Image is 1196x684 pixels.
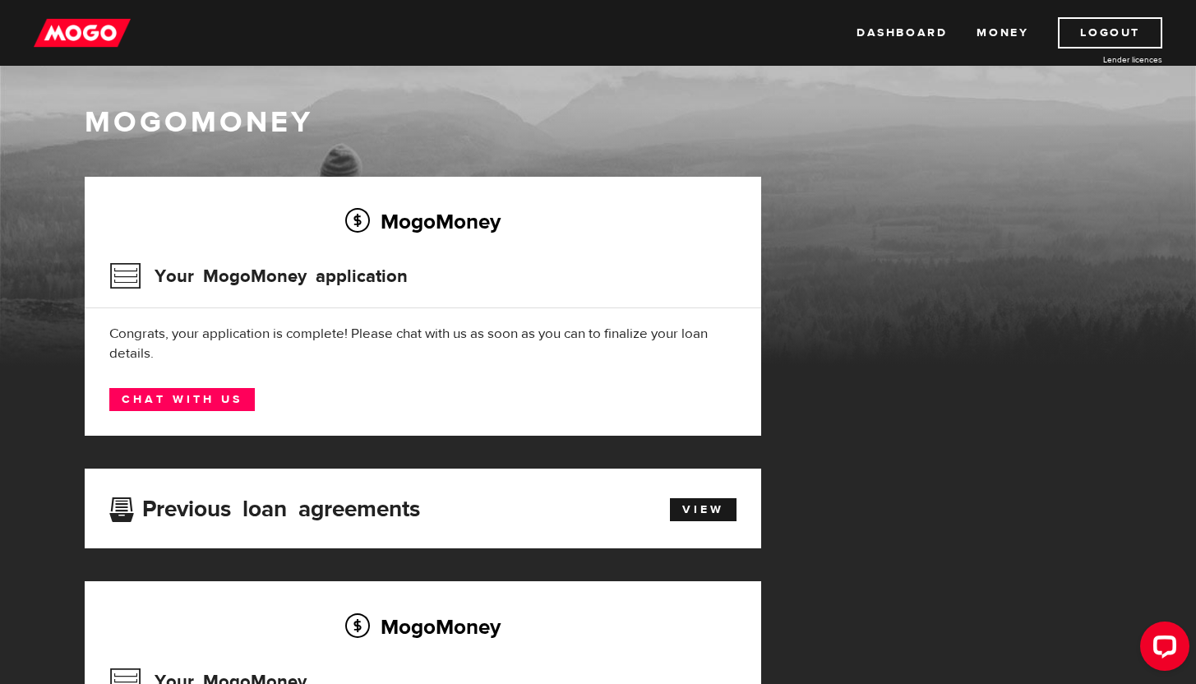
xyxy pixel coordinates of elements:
[1039,53,1162,66] a: Lender licences
[109,204,737,238] h2: MogoMoney
[109,324,737,363] div: Congrats, your application is complete! Please chat with us as soon as you can to finalize your l...
[109,388,255,411] a: Chat with us
[34,17,131,49] img: mogo_logo-11ee424be714fa7cbb0f0f49df9e16ec.png
[977,17,1028,49] a: Money
[109,255,408,298] h3: Your MogoMoney application
[857,17,947,49] a: Dashboard
[1058,17,1162,49] a: Logout
[1127,615,1196,684] iframe: LiveChat chat widget
[670,498,737,521] a: View
[109,609,737,644] h2: MogoMoney
[85,105,1112,140] h1: MogoMoney
[109,496,420,517] h3: Previous loan agreements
